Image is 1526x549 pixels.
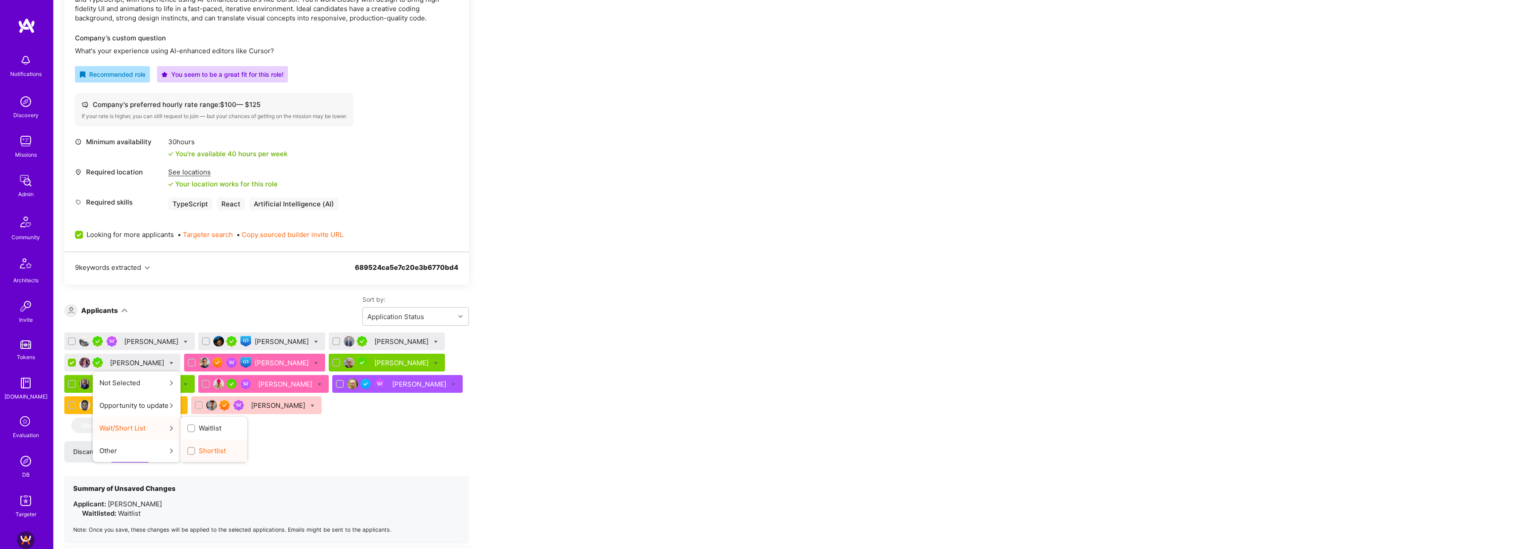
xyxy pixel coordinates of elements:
[255,337,311,346] div: [PERSON_NAME]
[344,336,354,347] img: User Avatar
[93,371,181,394] button: Not Selected
[357,336,367,347] img: A.Teamer in Residence
[212,357,223,368] img: Exceptional A.Teamer
[79,357,90,368] img: User Avatar
[75,46,458,55] p: What's your experience using AI-enhanced editors like Cursor?
[374,337,430,346] div: [PERSON_NAME]
[217,197,245,210] div: React
[15,150,37,159] div: Missions
[168,179,278,189] div: Your location works for this role
[75,167,164,177] div: Required location
[13,276,39,285] div: Architects
[213,379,224,389] img: User Avatar
[169,426,174,431] i: icon ArrowRight
[392,379,448,389] div: [PERSON_NAME]
[73,447,96,456] span: Discard
[79,379,90,389] img: User Avatar
[199,423,221,433] span: Waitlist
[17,172,35,190] img: admin teamwork
[17,414,34,431] i: icon SelectionTeam
[374,358,430,367] div: [PERSON_NAME]
[20,340,31,349] img: tokens
[367,312,424,321] div: Application Status
[17,492,35,510] img: Skill Targeter
[10,69,42,79] div: Notifications
[13,111,39,120] div: Discovery
[434,340,438,344] i: Bulk Status Update
[318,383,322,387] i: Bulk Status Update
[249,197,338,210] div: Artificial Intelligence (AI)
[219,400,230,411] img: Exceptional A.Teamer
[17,352,35,362] div: Tokens
[233,400,244,411] img: Been on Mission
[79,70,146,79] div: Recommended role
[15,531,37,549] a: A.Team: AIR
[240,336,251,347] img: Front-end guild
[73,499,460,518] li: [PERSON_NAME]
[226,336,237,347] img: A.Teamer in Residence
[110,358,166,367] div: [PERSON_NAME]
[168,167,278,177] div: See locations
[15,254,36,276] img: Architects
[458,314,463,319] i: icon Chevron
[73,526,391,533] small: Note: Once you save, these changes will be applied to the selected applications. Emails might be ...
[15,211,36,233] img: Community
[18,190,34,199] div: Admin
[434,361,438,365] i: Bulk Status Update
[347,379,358,389] img: User Avatar
[93,417,181,439] button: Wait/Short ListWaitlistShortlist
[177,230,233,239] span: •
[16,510,36,519] div: Targeter
[240,379,251,389] img: Been on Mission
[258,379,314,389] div: [PERSON_NAME]
[452,383,456,387] i: Bulk Status Update
[183,230,233,239] button: Targeter search
[82,509,116,517] strong: Waitlisted:
[82,100,347,109] div: Company's preferred hourly rate range: $ 100 — $ 125
[92,357,103,368] img: A.Teamer in Residence
[145,265,150,271] i: icon Chevron
[169,403,174,408] i: icon ArrowRight
[19,315,33,324] div: Invite
[82,113,347,120] div: If your rate is higher, you can still request to join — but your chances of getting on the missio...
[226,379,237,389] img: A.Teamer in Residence
[82,101,88,108] i: icon Cash
[79,71,86,78] i: icon RecommendedBadge
[75,33,458,43] div: Company’s custom question
[75,197,164,207] div: Required skills
[64,441,105,462] button: Discard
[75,169,82,175] i: icon Location
[161,70,283,79] div: You seem to be a great fit for this role!
[92,400,103,411] img: Evaluation Call Pending
[184,340,188,344] i: Bulk Status Update
[168,197,212,210] div: TypeScript
[199,446,226,455] span: Shortlist
[362,295,469,304] label: Sort by:
[314,340,318,344] i: Bulk Status Update
[311,404,315,408] i: Bulk Status Update
[22,470,30,479] div: DB
[87,230,174,239] span: Looking for more applicants
[236,230,343,239] span: •
[206,400,217,411] img: User Avatar
[314,361,318,365] i: Bulk Status Update
[226,357,237,368] img: Been on Mission
[124,337,180,346] div: [PERSON_NAME]
[4,392,47,401] div: [DOMAIN_NAME]
[168,149,287,158] div: You're available 40 hours per week
[240,357,251,368] img: Front-end guild
[75,137,164,146] div: Minimum availability
[75,199,82,205] i: icon Tag
[13,431,39,440] div: Evaluation
[213,336,224,347] img: User Avatar
[82,509,460,518] div: Waitlist
[242,230,343,239] button: Copy sourced builder invite URL
[81,306,118,315] div: Applicants
[71,418,126,433] button: Show More
[199,357,210,368] img: User Avatar
[17,297,35,315] img: Invite
[75,263,150,272] button: 9keywords extracted
[12,233,40,242] div: Community
[17,374,35,392] img: guide book
[17,531,35,549] img: A.Team: AIR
